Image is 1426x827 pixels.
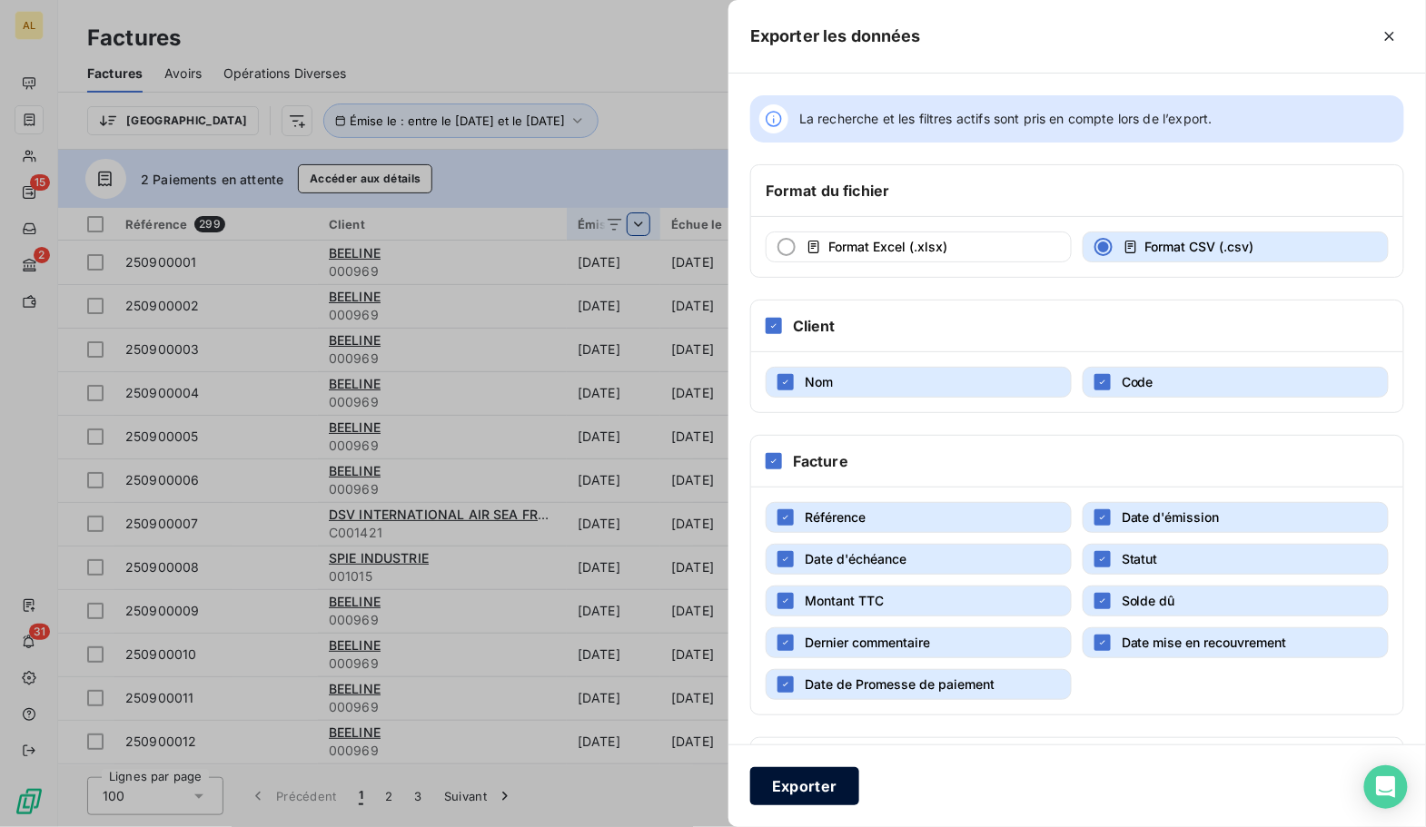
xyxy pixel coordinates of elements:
span: Nom [805,374,833,389]
span: Référence [805,509,866,525]
span: Dernier commentaire [805,635,930,650]
button: Exporter [750,767,859,805]
button: Statut [1083,544,1389,575]
span: Montant TTC [805,593,884,608]
button: Date de Promesse de paiement [766,669,1072,700]
button: Montant TTC [766,586,1072,616]
span: La recherche et les filtres actifs sont pris en compte lors de l’export. [799,110,1213,128]
span: Format Excel (.xlsx) [828,239,947,254]
button: Nom [766,367,1072,398]
span: Format CSV (.csv) [1145,239,1254,254]
h6: Format du fichier [766,180,890,202]
span: Date mise en recouvrement [1122,635,1287,650]
button: Date mise en recouvrement [1083,627,1389,658]
h6: Facture [793,450,848,472]
span: Statut [1122,551,1158,566]
h6: Client [793,315,836,337]
span: Date de Promesse de paiement [805,676,995,692]
h5: Exporter les données [750,24,921,49]
span: Solde dû [1122,593,1175,608]
button: Référence [766,502,1072,533]
span: Code [1122,374,1154,389]
button: Format Excel (.xlsx) [766,231,1072,262]
button: Date d'émission [1083,502,1389,533]
button: Format CSV (.csv) [1083,231,1389,262]
span: Date d'émission [1122,509,1220,525]
button: Code [1083,367,1389,398]
button: Date d'échéance [766,544,1072,575]
button: Solde dû [1083,586,1389,616]
button: Dernier commentaire [766,627,1072,658]
div: Open Intercom Messenger [1364,765,1408,809]
span: Date d'échéance [805,551,906,566]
